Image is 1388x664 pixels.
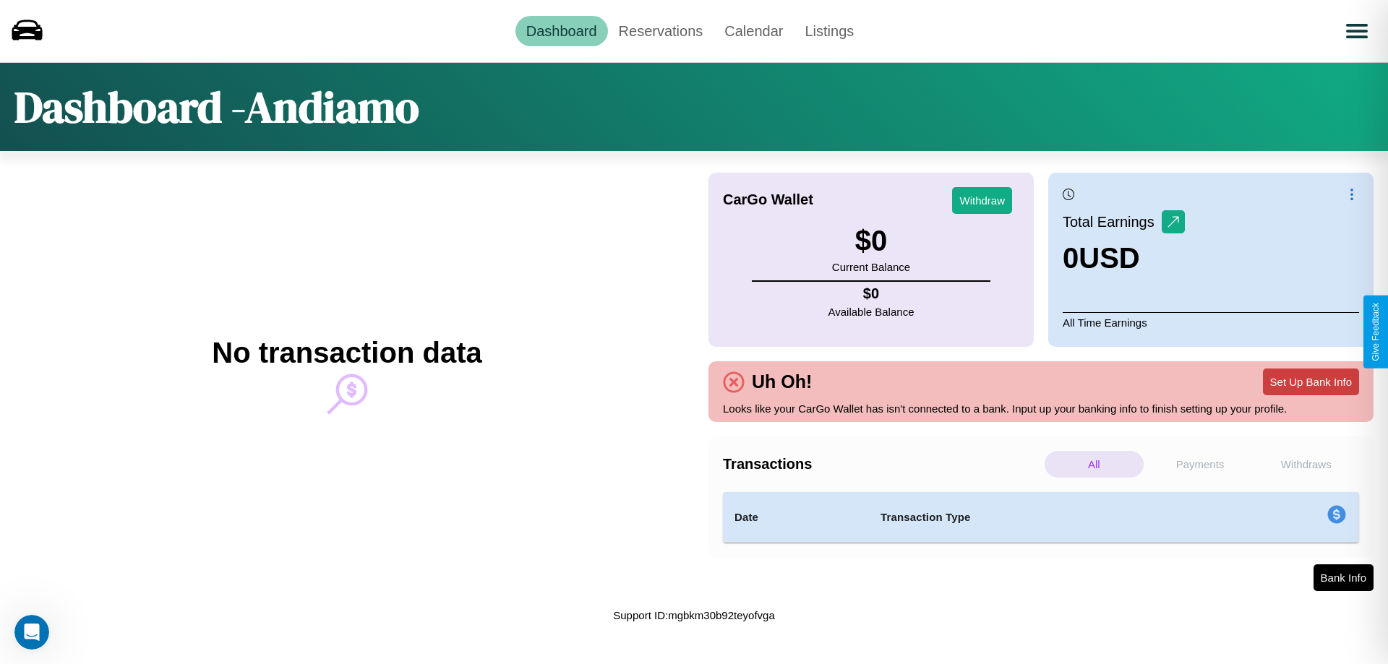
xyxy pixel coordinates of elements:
[1045,451,1144,478] p: All
[1063,312,1359,332] p: All Time Earnings
[723,456,1041,473] h4: Transactions
[14,615,49,650] iframe: Intercom live chat
[745,371,819,392] h4: Uh Oh!
[828,302,914,322] p: Available Balance
[212,337,481,369] h2: No transaction data
[1256,451,1355,478] p: Withdraws
[794,16,865,46] a: Listings
[723,191,813,208] h4: CarGo Wallet
[1263,368,1359,395] button: Set Up Bank Info
[828,285,914,302] h4: $ 0
[1371,303,1381,361] div: Give Feedback
[952,187,1012,214] button: Withdraw
[714,16,794,46] a: Calendar
[1063,209,1162,235] p: Total Earnings
[1337,11,1377,51] button: Open menu
[723,399,1359,418] p: Looks like your CarGo Wallet has isn't connected to a bank. Input up your banking info to finish ...
[608,16,714,46] a: Reservations
[723,492,1359,543] table: simple table
[832,225,910,257] h3: $ 0
[1314,564,1374,591] button: Bank Info
[1151,451,1250,478] p: Payments
[14,77,419,137] h1: Dashboard - Andiamo
[515,16,608,46] a: Dashboard
[881,509,1209,526] h4: Transaction Type
[613,605,774,625] p: Support ID: mgbkm30b92teyofvga
[734,509,857,526] h4: Date
[832,257,910,277] p: Current Balance
[1063,242,1185,275] h3: 0 USD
